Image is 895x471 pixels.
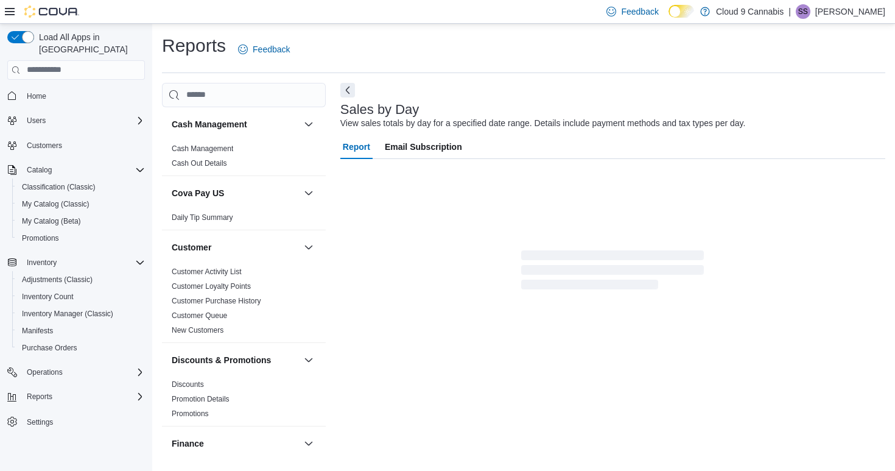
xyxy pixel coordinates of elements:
[340,117,746,130] div: View sales totals by day for a specified date range. Details include payment methods and tax type...
[162,377,326,426] div: Discounts & Promotions
[798,4,808,19] span: SS
[27,258,57,267] span: Inventory
[22,292,74,302] span: Inventory Count
[2,136,150,154] button: Customers
[27,392,52,402] span: Reports
[172,437,299,450] button: Finance
[172,409,209,418] a: Promotions
[716,4,784,19] p: Cloud 9 Cannabis
[340,83,355,97] button: Next
[22,309,113,319] span: Inventory Manager (Classic)
[17,214,145,228] span: My Catalog (Beta)
[172,241,211,253] h3: Customer
[17,272,145,287] span: Adjustments (Classic)
[340,102,419,117] h3: Sales by Day
[27,417,53,427] span: Settings
[17,272,97,287] a: Adjustments (Classic)
[7,82,145,462] nav: Complex example
[22,365,68,380] button: Operations
[172,118,247,130] h3: Cash Management
[172,267,242,276] a: Customer Activity List
[621,5,658,18] span: Feedback
[233,37,295,62] a: Feedback
[172,118,299,130] button: Cash Management
[17,324,145,338] span: Manifests
[22,255,145,270] span: Inventory
[796,4,810,19] div: Sarbjot Singh
[22,255,61,270] button: Inventory
[22,343,77,353] span: Purchase Orders
[12,288,150,305] button: Inventory Count
[301,240,316,255] button: Customer
[301,353,316,367] button: Discounts & Promotions
[22,389,145,404] span: Reports
[17,324,58,338] a: Manifests
[172,395,230,403] a: Promotion Details
[22,182,96,192] span: Classification (Classic)
[12,322,150,339] button: Manifests
[22,365,145,380] span: Operations
[22,275,93,285] span: Adjustments (Classic)
[162,34,226,58] h1: Reports
[22,138,67,153] a: Customers
[17,341,82,355] a: Purchase Orders
[343,135,370,159] span: Report
[22,233,59,243] span: Promotions
[162,210,326,230] div: Cova Pay US
[22,89,51,104] a: Home
[17,197,94,211] a: My Catalog (Classic)
[172,297,261,305] a: Customer Purchase History
[172,354,271,366] h3: Discounts & Promotions
[27,91,46,101] span: Home
[2,87,150,105] button: Home
[172,159,227,168] a: Cash Out Details
[788,4,791,19] p: |
[22,163,57,177] button: Catalog
[17,231,64,246] a: Promotions
[172,311,227,320] a: Customer Queue
[17,341,145,355] span: Purchase Orders
[2,364,150,381] button: Operations
[17,180,145,194] span: Classification (Classic)
[22,113,51,128] button: Users
[172,213,233,222] a: Daily Tip Summary
[12,271,150,288] button: Adjustments (Classic)
[22,389,57,404] button: Reports
[22,199,89,209] span: My Catalog (Classic)
[12,179,150,196] button: Classification (Classic)
[172,380,204,389] a: Discounts
[521,253,704,292] span: Loading
[17,289,145,304] span: Inventory Count
[27,367,63,377] span: Operations
[162,264,326,342] div: Customer
[172,326,223,335] a: New Customers
[17,289,79,304] a: Inventory Count
[22,216,81,226] span: My Catalog (Beta)
[172,282,251,291] a: Customer Loyalty Points
[27,165,52,175] span: Catalog
[12,305,150,322] button: Inventory Manager (Classic)
[12,196,150,213] button: My Catalog (Classic)
[27,141,62,151] span: Customers
[22,88,145,104] span: Home
[162,141,326,175] div: Cash Management
[2,161,150,179] button: Catalog
[22,414,145,429] span: Settings
[22,163,145,177] span: Catalog
[22,415,58,430] a: Settings
[34,31,145,55] span: Load All Apps in [GEOGRAPHIC_DATA]
[17,180,100,194] a: Classification (Classic)
[17,214,86,228] a: My Catalog (Beta)
[172,187,299,199] button: Cova Pay US
[22,113,145,128] span: Users
[2,254,150,271] button: Inventory
[669,5,694,18] input: Dark Mode
[301,436,316,451] button: Finance
[12,213,150,230] button: My Catalog (Beta)
[17,306,145,321] span: Inventory Manager (Classic)
[24,5,79,18] img: Cova
[17,231,145,246] span: Promotions
[22,138,145,153] span: Customers
[172,187,224,199] h3: Cova Pay US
